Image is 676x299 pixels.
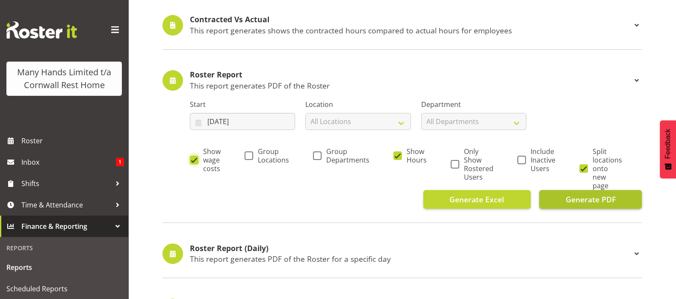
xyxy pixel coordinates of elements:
[565,194,615,205] span: Generate PDF
[664,129,672,159] span: Feedback
[190,71,632,79] h4: Roster Report
[162,70,642,91] div: Roster Report This report generates PDF of the Roster
[162,243,642,264] div: Roster Report (Daily) This report generates PDF of the Roster for a specific day
[322,147,369,164] span: Group Departments
[190,81,632,90] p: This report generates PDF of the Roster
[21,156,116,169] span: Inbox
[21,134,124,147] span: Roster
[190,254,632,263] p: This report generates PDF of the Roster for a specific day
[190,113,295,130] input: Click to select...
[162,15,642,36] div: Contracted Vs Actual This report generates shows the contracted hours compared to actual hours fo...
[21,220,111,233] span: Finance & Reporting
[190,244,632,253] h4: Roster Report (Daily)
[526,147,555,173] span: Include Inactive Users
[588,147,622,190] span: Split locations onto new page
[449,194,504,205] span: Generate Excel
[6,21,77,38] img: Rosterit website logo
[402,147,427,164] span: Show Hours
[2,239,126,257] div: Reports
[190,99,295,110] label: Start
[116,158,124,166] span: 1
[21,177,111,190] span: Shifts
[6,261,122,274] span: Reports
[539,190,642,209] button: Generate PDF
[190,26,632,35] p: This report generates shows the contracted hours compared to actual hours for employees
[15,66,113,92] div: Many Hands Limited t/a Cornwall Rest Home
[6,282,122,295] span: Scheduled Reports
[305,99,410,110] label: Location
[2,257,126,278] a: Reports
[421,99,526,110] label: Department
[459,147,493,181] span: Only Show Rostered Users
[660,120,676,178] button: Feedback - Show survey
[190,15,632,24] h4: Contracted Vs Actual
[253,147,289,164] span: Group Locations
[21,198,111,211] span: Time & Attendance
[198,147,221,173] span: Show wage costs
[423,190,531,209] button: Generate Excel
